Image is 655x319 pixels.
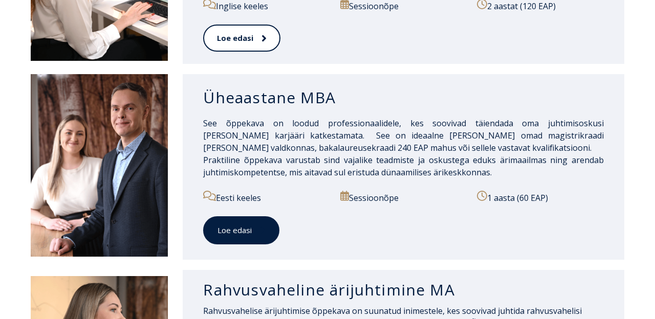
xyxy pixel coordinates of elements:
span: See õppekava on loodud professionaalidele, kes soovivad täiendada oma juhtimisoskusi [PERSON_NAME... [203,118,604,153]
h3: Üheaastane MBA [203,88,604,107]
p: Eesti keeles [203,191,330,204]
span: Praktiline õppekava varustab sind vajalike teadmiste ja oskustega eduks ärimaailmas ning arendab ... [203,154,604,178]
img: DSC_1995 [31,74,168,257]
a: Loe edasi [203,25,280,52]
p: 1 aasta (60 EAP) [477,191,603,204]
h3: Rahvusvaheline ärijuhtimine MA [203,280,604,300]
p: Sessioonõpe [340,191,467,204]
a: Loe edasi [203,216,279,244]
